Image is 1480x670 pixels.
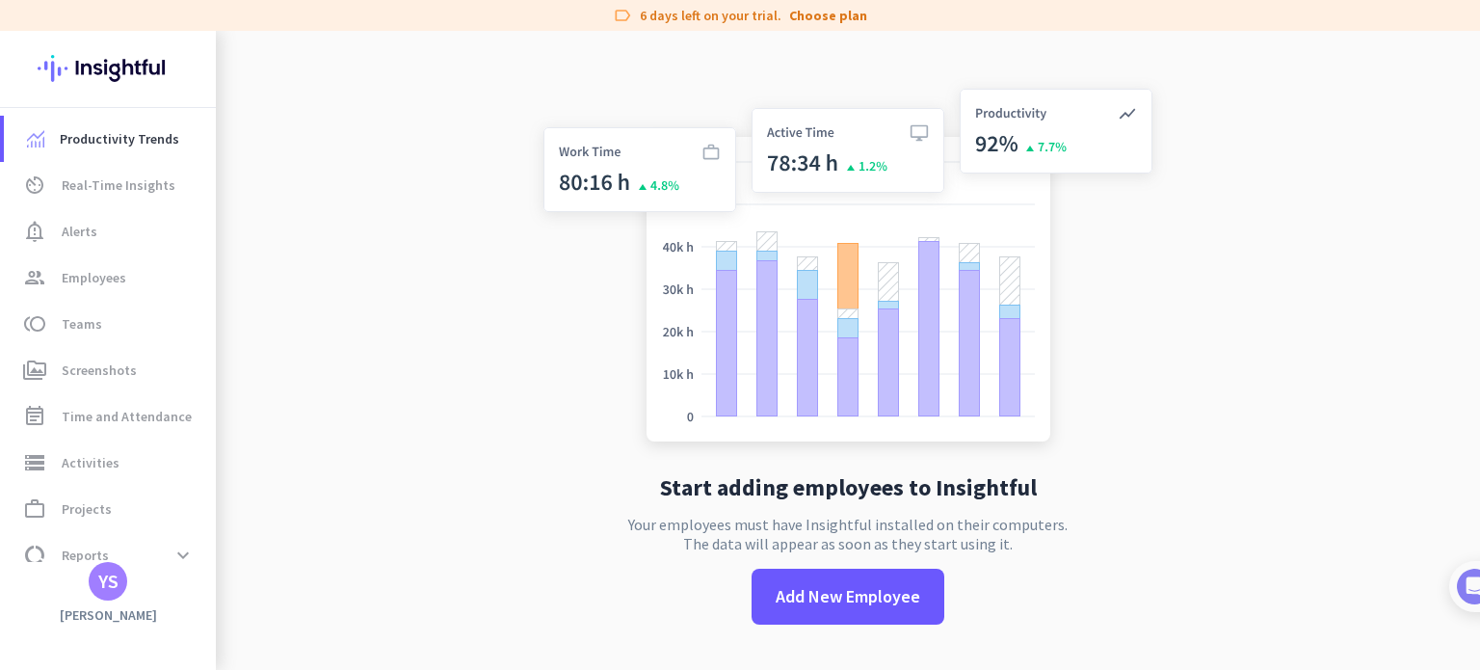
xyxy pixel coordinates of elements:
[23,405,46,428] i: event_note
[4,116,216,162] a: menu-itemProductivity Trends
[4,486,216,532] a: work_outlineProjects
[23,451,46,474] i: storage
[789,6,867,25] a: Choose plan
[23,312,46,335] i: toll
[62,266,126,289] span: Employees
[60,127,179,150] span: Productivity Trends
[62,312,102,335] span: Teams
[98,572,119,591] div: YS
[62,220,97,243] span: Alerts
[628,515,1068,553] p: Your employees must have Insightful installed on their computers. The data will appear as soon as...
[4,208,216,255] a: notification_importantAlerts
[23,266,46,289] i: group
[38,31,178,106] img: Insightful logo
[660,476,1037,499] h2: Start adding employees to Insightful
[62,359,137,382] span: Screenshots
[27,130,44,147] img: menu-item
[62,405,192,428] span: Time and Attendance
[166,538,200,573] button: expand_more
[4,162,216,208] a: av_timerReal-Time Insights
[62,451,119,474] span: Activities
[23,220,46,243] i: notification_important
[4,393,216,440] a: event_noteTime and Attendance
[529,77,1167,461] img: no-search-results
[613,6,632,25] i: label
[23,497,46,521] i: work_outline
[23,174,46,197] i: av_timer
[752,569,944,625] button: Add New Employee
[776,584,920,609] span: Add New Employee
[62,174,175,197] span: Real-Time Insights
[23,544,46,567] i: data_usage
[4,347,216,393] a: perm_mediaScreenshots
[4,532,216,578] a: data_usageReportsexpand_more
[4,440,216,486] a: storageActivities
[4,255,216,301] a: groupEmployees
[4,301,216,347] a: tollTeams
[62,497,112,521] span: Projects
[62,544,109,567] span: Reports
[23,359,46,382] i: perm_media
